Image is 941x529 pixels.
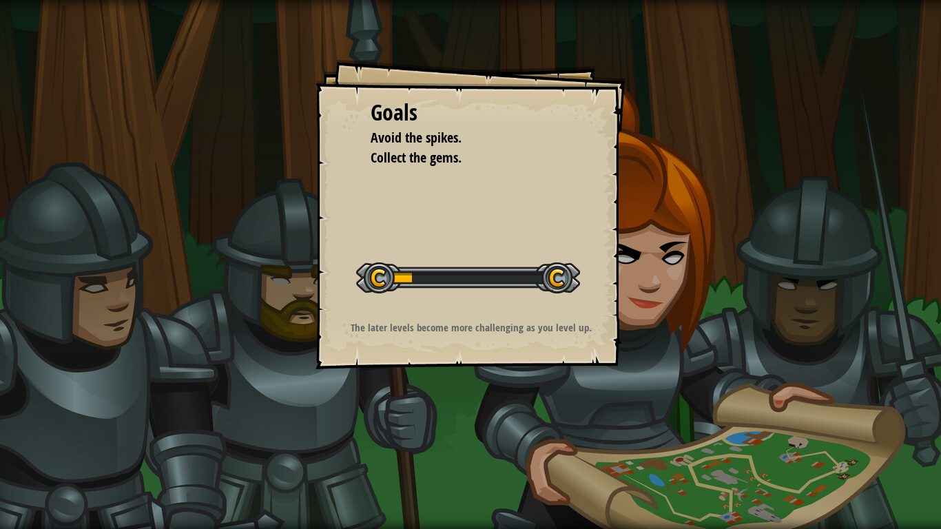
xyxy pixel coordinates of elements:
li: Avoid the spikes. [353,128,567,148]
li: Collect the gems. [353,148,567,168]
p: The later levels become more challenging as you level up. [333,320,609,335]
span: Collect the gems. [371,148,462,167]
div: Goals [371,97,570,129]
span: Avoid the spikes. [371,128,462,147]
